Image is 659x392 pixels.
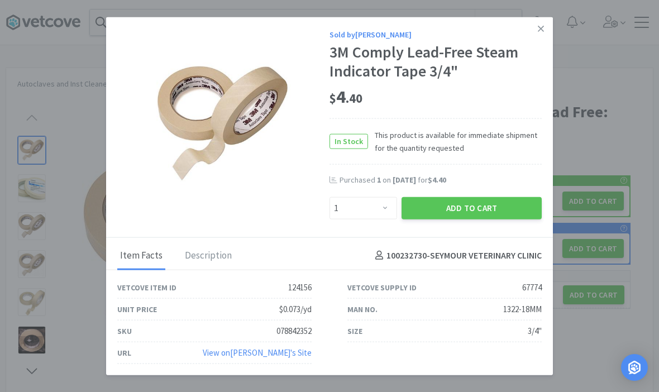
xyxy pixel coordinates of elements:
h4: 100232730 - SEYMOUR VETERINARY CLINIC [371,248,542,263]
div: Item Facts [117,242,165,270]
div: 3/4" [528,324,542,337]
span: $ [329,90,336,106]
div: 3M Comply Lead-Free Steam Indicator Tape 3/4" [329,43,542,80]
div: $0.073/yd [279,302,312,315]
div: 67774 [522,280,542,294]
a: View on[PERSON_NAME]'s Site [203,347,312,357]
div: Man No. [347,303,378,315]
div: Size [347,324,362,337]
span: . 40 [346,90,362,106]
div: Open Intercom Messenger [621,354,648,381]
span: In Stock [330,135,367,149]
div: 078842352 [276,324,312,337]
span: 4 [329,85,362,107]
div: Unit Price [117,303,157,315]
div: Purchased on for [340,175,542,186]
div: Sold by [PERSON_NAME] [329,28,542,41]
button: Add to Cart [402,197,542,219]
div: SKU [117,324,132,337]
div: Vetcove Supply ID [347,281,417,293]
span: [DATE] [393,175,416,185]
div: URL [117,346,131,358]
div: 124156 [288,280,312,294]
div: 1322-18MM [503,302,542,315]
img: b198592cfb6d46c4b772be37240dddf8_67774.jpeg [151,51,296,196]
span: This product is available for immediate shipment for the quantity requested [368,129,542,154]
span: 1 [377,175,381,185]
div: Description [182,242,235,270]
div: Vetcove Item ID [117,281,176,293]
span: $4.40 [428,175,446,185]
